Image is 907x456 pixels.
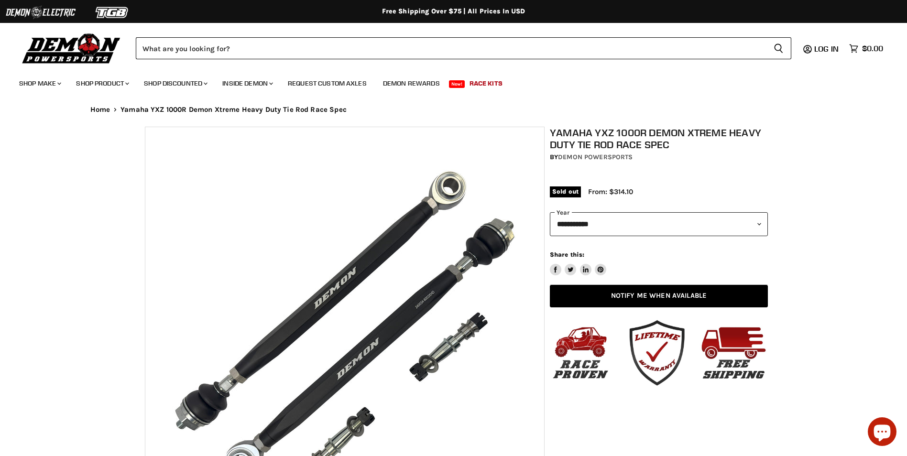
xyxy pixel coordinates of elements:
[550,127,768,151] h1: Yamaha YXZ 1000R Demon Xtreme Heavy Duty Tie Rod Race Spec
[766,37,791,59] button: Search
[550,212,768,236] select: year
[90,106,110,114] a: Home
[844,42,888,55] a: $0.00
[19,31,124,65] img: Demon Powersports
[69,74,135,93] a: Shop Product
[120,106,347,114] span: Yamaha YXZ 1000R Demon Xtreme Heavy Duty Tie Rod Race Spec
[865,417,899,448] inbox-online-store-chat: Shopify online store chat
[76,3,148,22] img: TGB Logo 2
[12,74,67,93] a: Shop Make
[12,70,881,93] ul: Main menu
[550,186,581,197] span: Sold out
[550,152,768,163] div: by
[5,3,76,22] img: Demon Electric Logo 2
[550,250,607,276] aside: Share this:
[862,44,883,53] span: $0.00
[810,44,844,53] a: Log in
[449,80,465,88] span: New!
[281,74,374,93] a: Request Custom Axles
[698,317,769,389] img: free_shipping_1.jpg
[814,44,839,54] span: Log in
[462,74,510,93] a: Race Kits
[550,285,768,307] a: Notify Me When Available
[215,74,279,93] a: Inside Demon
[71,106,836,114] nav: Breadcrumbs
[71,7,836,16] div: Free Shipping Over $75 | All Prices In USD
[136,37,791,59] form: Product
[550,251,584,258] span: Share this:
[558,153,633,161] a: Demon Powersports
[136,37,766,59] input: Search
[545,317,616,389] img: race_proven_1.jpg
[376,74,447,93] a: Demon Rewards
[621,317,693,389] img: warranty_1.jpg
[137,74,213,93] a: Shop Discounted
[588,187,633,196] span: From: $314.10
